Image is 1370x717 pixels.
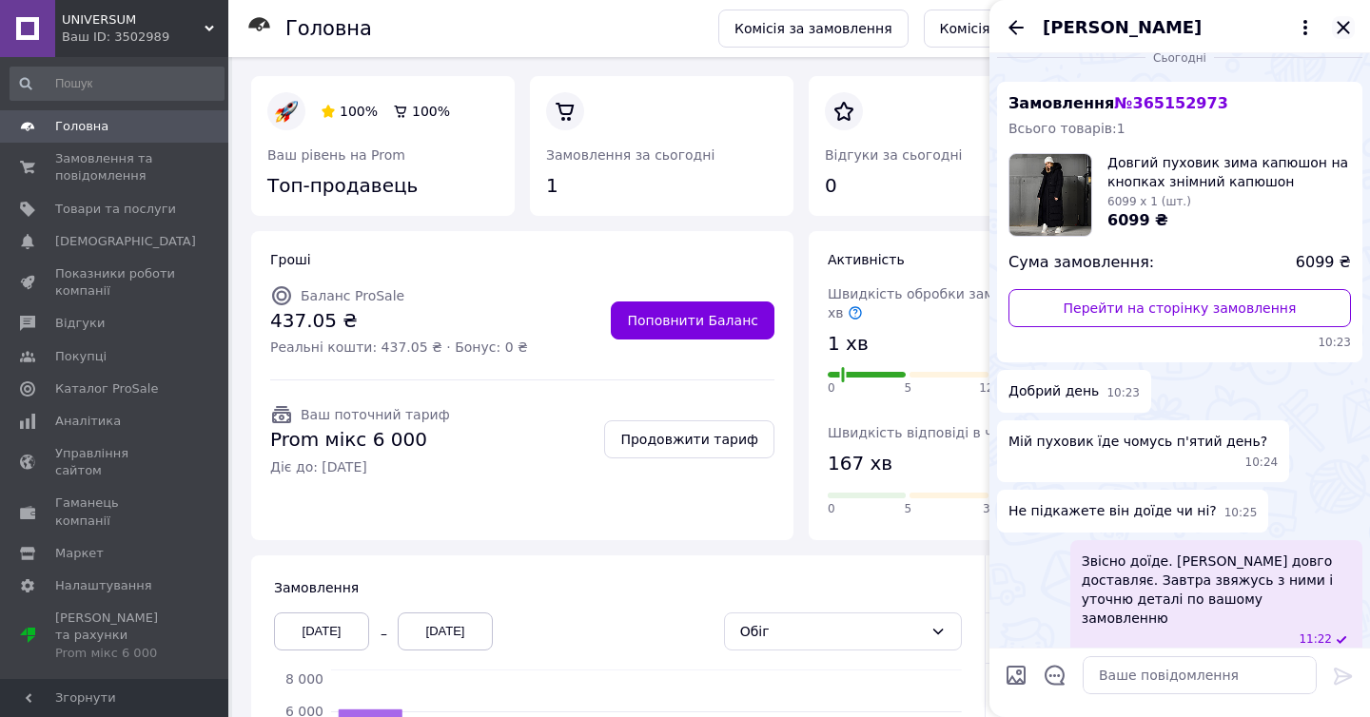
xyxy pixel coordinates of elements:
a: Перейти на сторінку замовлення [1008,289,1351,327]
span: Аналітика [55,413,121,430]
button: Відкрити шаблони відповідей [1043,663,1067,688]
span: 6099 ₴ [1107,211,1168,229]
a: Продовжити тариф [604,420,774,458]
a: Комісія за замовлення [718,10,909,48]
span: 5 [905,380,912,397]
span: Активність [828,252,905,267]
span: Швидкість обробки замовлення, хв [828,286,1056,320]
span: 6099 ₴ [1296,252,1351,274]
span: Каталог ProSale [55,380,158,397]
span: Показники роботи компанії [55,265,176,300]
span: Баланс ProSale [301,288,404,303]
span: Налаштування [55,577,152,594]
span: Маркет [55,545,104,562]
div: 12.10.2025 [997,48,1362,67]
span: 437.05 ₴ [270,307,528,335]
span: Замовлення [1008,94,1228,112]
span: Гроші [270,252,311,267]
span: Швидкість відповіді в чаті, хв [828,425,1056,440]
span: Всього товарів: 1 [1008,121,1125,136]
tspan: 8 000 [285,671,323,687]
button: [PERSON_NAME] [1043,15,1317,40]
span: Мій пуховик їде чомусь п'ятий день? [1008,432,1267,451]
span: 10:23 12.10.2025 [1008,335,1351,351]
button: Назад [1005,16,1027,39]
div: [DATE] [398,612,493,650]
input: Пошук [10,67,225,101]
span: 5 [905,501,912,517]
span: Сума замовлення: [1008,252,1154,274]
span: Реальні кошти: 437.05 ₴ · Бонус: 0 ₴ [270,338,528,357]
div: Ваш ID: 3502989 [62,29,228,46]
span: 30 [983,501,997,517]
span: 6099 x 1 (шт.) [1107,195,1191,208]
span: 10:25 12.10.2025 [1224,505,1258,521]
span: Ваш поточний тариф [301,407,450,422]
a: Поповнити Баланс [611,301,774,339]
span: [PERSON_NAME] [1043,15,1202,40]
span: № 365152973 [1114,94,1227,112]
span: Prom мікс 6 000 [270,426,450,454]
span: Діє до: [DATE] [270,457,450,476]
span: 0 [828,380,835,397]
span: Звісно доїде. [PERSON_NAME] довго доставляє. Завтра звяжусь з ними і уточню деталі по вашому замо... [1082,552,1351,628]
span: 120 [979,380,1001,397]
span: Відгуки [55,315,105,332]
span: [DEMOGRAPHIC_DATA] [55,233,196,250]
span: Управління сайтом [55,445,176,479]
span: 100% [412,104,450,119]
span: Добрий день [1008,381,1099,401]
span: Товари та послуги [55,201,176,218]
span: 167 хв [828,450,892,477]
button: Закрити [1332,16,1355,39]
span: Сьогодні [1145,50,1214,67]
span: Довгий пуховик зима капюшон на кнопках знімний капюшон [1107,153,1351,191]
img: 6365697288_w160_h160_dovgij-puhovik-zima.jpg [1009,154,1091,236]
span: Замовлення [274,580,359,595]
span: 100% [340,104,378,119]
div: Prom мікс 6 000 [55,645,176,662]
span: UNIVERSUM [62,11,205,29]
span: Головна [55,118,108,135]
span: 11:22 12.10.2025 [1299,631,1332,648]
div: Обіг [740,621,923,642]
span: 10:23 12.10.2025 [1106,385,1140,401]
a: Комісія на сайті компанії [924,10,1131,48]
div: [DATE] [274,612,369,650]
span: Гаманець компанії [55,494,176,529]
span: 0 [828,501,835,517]
h1: Головна [285,17,372,40]
span: Покупці [55,348,107,365]
span: 1 хв [828,330,869,358]
span: Замовлення та повідомлення [55,150,176,184]
span: [PERSON_NAME] та рахунки [55,610,176,662]
span: 10:24 12.10.2025 [1245,455,1279,471]
span: Не підкажете він доїде чи ні? [1008,501,1217,521]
